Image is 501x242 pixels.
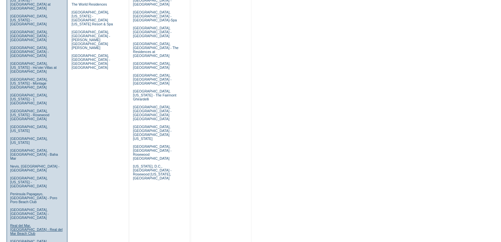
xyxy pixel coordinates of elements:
a: [US_STATE], D.C., [GEOGRAPHIC_DATA] - Rosewood [US_STATE], [GEOGRAPHIC_DATA] [133,164,171,180]
a: [GEOGRAPHIC_DATA], [US_STATE] [10,125,48,133]
a: [GEOGRAPHIC_DATA], [GEOGRAPHIC_DATA] - [GEOGRAPHIC_DATA] [133,73,171,85]
a: [GEOGRAPHIC_DATA], [GEOGRAPHIC_DATA] - Baha Mar [10,148,58,160]
a: [GEOGRAPHIC_DATA], [US_STATE] - 1 [GEOGRAPHIC_DATA] [10,93,48,105]
a: [GEOGRAPHIC_DATA], [US_STATE] - Ho'olei Villas at [GEOGRAPHIC_DATA] [10,62,57,73]
a: [GEOGRAPHIC_DATA], [GEOGRAPHIC_DATA] - [GEOGRAPHIC_DATA] [10,46,49,58]
a: [GEOGRAPHIC_DATA], [US_STATE] - [GEOGRAPHIC_DATA] [10,176,48,188]
a: Real del Mar, [GEOGRAPHIC_DATA] - Real del Mar Beach Club [10,224,63,235]
a: [GEOGRAPHIC_DATA], [GEOGRAPHIC_DATA] - [GEOGRAPHIC_DATA] [133,26,171,38]
a: [GEOGRAPHIC_DATA], [GEOGRAPHIC_DATA] - [GEOGRAPHIC_DATA] [GEOGRAPHIC_DATA] [133,105,171,121]
a: [GEOGRAPHIC_DATA], [GEOGRAPHIC_DATA] - [GEOGRAPHIC_DATA] [10,208,49,220]
a: Peninsula Papagayo, [GEOGRAPHIC_DATA] - Poro Poro Beach Club [10,192,57,204]
a: The World Residences [72,2,107,6]
a: [GEOGRAPHIC_DATA], [GEOGRAPHIC_DATA] [133,62,170,69]
a: [GEOGRAPHIC_DATA], [US_STATE] - Montage [GEOGRAPHIC_DATA] [10,77,48,89]
a: Nevis, [GEOGRAPHIC_DATA] - [GEOGRAPHIC_DATA] [10,164,60,172]
a: [GEOGRAPHIC_DATA], [GEOGRAPHIC_DATA] - [GEOGRAPHIC_DATA]-Spa [133,10,177,22]
a: [GEOGRAPHIC_DATA], [GEOGRAPHIC_DATA] - [PERSON_NAME][GEOGRAPHIC_DATA][PERSON_NAME] [72,30,110,50]
a: [GEOGRAPHIC_DATA], [GEOGRAPHIC_DATA] - The Residences at [GEOGRAPHIC_DATA] [133,42,179,58]
a: [GEOGRAPHIC_DATA], [US_STATE] - [GEOGRAPHIC_DATA] [US_STATE] Resort & Spa [72,10,113,26]
a: [GEOGRAPHIC_DATA], [US_STATE] - The Fairmont Ghirardelli [133,89,176,101]
a: [GEOGRAPHIC_DATA], [GEOGRAPHIC_DATA] - [GEOGRAPHIC_DATA] [GEOGRAPHIC_DATA] [72,54,110,69]
a: [GEOGRAPHIC_DATA], [US_STATE] [10,137,48,145]
a: [GEOGRAPHIC_DATA], [US_STATE] - Rosewood [GEOGRAPHIC_DATA] [10,109,49,121]
a: [GEOGRAPHIC_DATA], [GEOGRAPHIC_DATA] - [GEOGRAPHIC_DATA] [US_STATE] [133,125,171,141]
a: [GEOGRAPHIC_DATA], [US_STATE] - [GEOGRAPHIC_DATA] [10,14,48,26]
a: [GEOGRAPHIC_DATA], [GEOGRAPHIC_DATA] - Rosewood [GEOGRAPHIC_DATA] [133,145,171,160]
a: [GEOGRAPHIC_DATA], [GEOGRAPHIC_DATA] - [GEOGRAPHIC_DATA] [10,30,49,42]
